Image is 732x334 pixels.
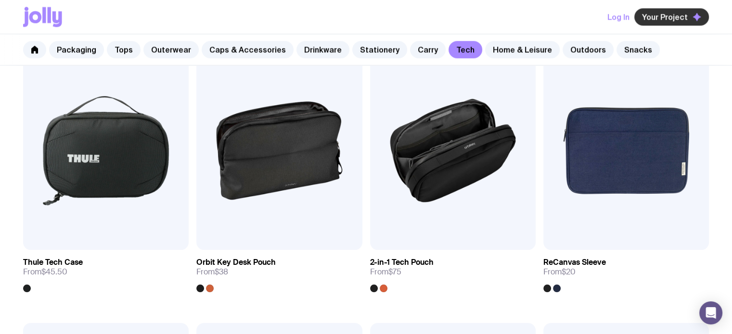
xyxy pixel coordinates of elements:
[699,301,722,324] div: Open Intercom Messenger
[543,258,606,267] h3: ReCanvas Sleeve
[296,41,349,58] a: Drinkware
[449,41,482,58] a: Tech
[196,250,362,292] a: Orbit Key Desk PouchFrom$38
[49,41,104,58] a: Packaging
[410,41,446,58] a: Carry
[23,250,189,292] a: Thule Tech CaseFrom$45.50
[562,267,576,277] span: $20
[23,258,83,267] h3: Thule Tech Case
[634,8,709,25] button: Your Project
[196,267,228,277] span: From
[143,41,199,58] a: Outerwear
[607,8,629,25] button: Log In
[215,267,228,277] span: $38
[642,12,688,22] span: Your Project
[616,41,660,58] a: Snacks
[196,258,276,267] h3: Orbit Key Desk Pouch
[543,267,576,277] span: From
[543,250,709,292] a: ReCanvas SleeveFrom$20
[202,41,294,58] a: Caps & Accessories
[370,250,536,292] a: 2-in-1 Tech PouchFrom$75
[370,267,401,277] span: From
[23,267,67,277] span: From
[370,258,434,267] h3: 2-in-1 Tech Pouch
[388,267,401,277] span: $75
[41,267,67,277] span: $45.50
[107,41,141,58] a: Tops
[563,41,614,58] a: Outdoors
[352,41,407,58] a: Stationery
[485,41,560,58] a: Home & Leisure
